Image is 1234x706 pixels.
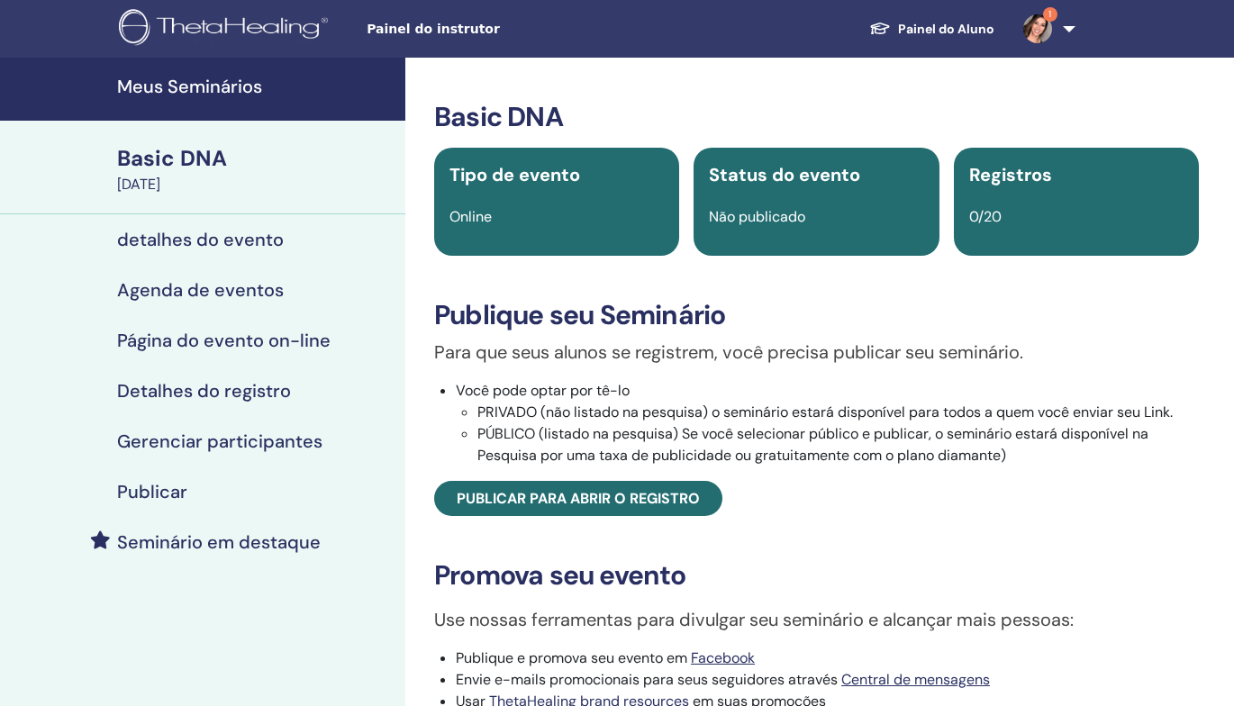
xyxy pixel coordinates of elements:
[434,101,1199,133] h3: Basic DNA
[456,380,1199,466] li: Você pode optar por tê-lo
[434,606,1199,633] p: Use nossas ferramentas para divulgar seu seminário e alcançar mais pessoas:
[117,229,284,250] h4: detalhes do evento
[457,489,700,508] span: Publicar para abrir o registro
[855,13,1009,46] a: Painel do Aluno
[709,163,860,186] span: Status do evento
[456,669,1199,691] li: Envie e-mails promocionais para seus seguidores através
[106,143,405,195] a: Basic DNA[DATE]
[367,20,637,39] span: Painel do instrutor
[117,76,395,97] h4: Meus Seminários
[709,207,805,226] span: Não publicado
[1043,7,1057,22] span: 1
[117,143,395,174] div: Basic DNA
[1023,14,1052,43] img: default.jpg
[119,9,334,50] img: logo.png
[117,380,291,402] h4: Detalhes do registro
[117,174,395,195] div: [DATE]
[456,647,1199,669] li: Publique e promova seu evento em
[969,207,1002,226] span: 0/20
[449,207,492,226] span: Online
[869,21,891,36] img: graduation-cap-white.svg
[477,402,1199,423] li: PRIVADO (não listado na pesquisa) o seminário estará disponível para todos a quem você enviar seu...
[117,481,187,502] h4: Publicar
[434,481,722,516] a: Publicar para abrir o registro
[434,559,1199,592] h3: Promova seu evento
[841,670,990,689] a: Central de mensagens
[117,330,331,351] h4: Página do evento on-line
[434,299,1199,331] h3: Publique seu Seminário
[117,279,284,301] h4: Agenda de eventos
[449,163,580,186] span: Tipo de evento
[434,339,1199,366] p: Para que seus alunos se registrem, você precisa publicar seu seminário.
[117,430,322,452] h4: Gerenciar participantes
[969,163,1052,186] span: Registros
[117,531,321,553] h4: Seminário em destaque
[477,423,1199,466] li: PÚBLICO (listado na pesquisa) Se você selecionar público e publicar, o seminário estará disponíve...
[691,648,755,667] a: Facebook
